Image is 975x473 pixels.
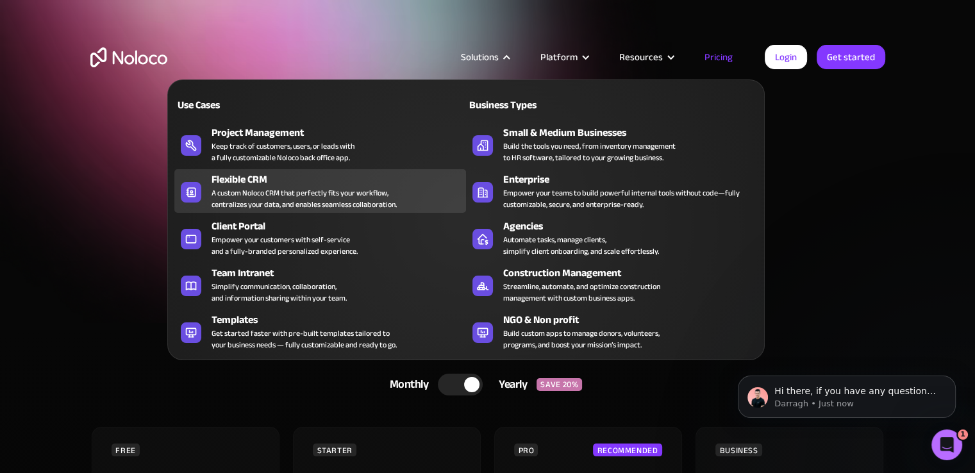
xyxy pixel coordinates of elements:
nav: Solutions [167,62,765,360]
div: Client Portal [212,219,472,234]
a: AgenciesAutomate tasks, manage clients,simplify client onboarding, and scale effortlessly. [466,216,758,260]
div: Templates [212,312,472,328]
div: Business Types [466,97,606,113]
a: NGO & Non profitBuild custom apps to manage donors, volunteers,programs, and boost your mission’s... [466,310,758,353]
a: Construction ManagementStreamline, automate, and optimize constructionmanagement with custom busi... [466,263,758,306]
a: Get started [817,45,885,69]
div: BUSINESS [715,444,762,456]
div: Empower your teams to build powerful internal tools without code—fully customizable, secure, and ... [503,187,751,210]
div: Build custom apps to manage donors, volunteers, programs, and boost your mission’s impact. [503,328,660,351]
a: Login [765,45,807,69]
div: Keep track of customers, users, or leads with a fully customizable Noloco back office app. [212,140,354,163]
div: Team Intranet [212,265,472,281]
div: Yearly [483,375,537,394]
span: 1 [958,429,968,440]
h2: Start for free. Upgrade to support your business at any stage. [90,199,885,218]
a: home [90,47,167,67]
a: Project ManagementKeep track of customers, users, or leads witha fully customizable Noloco back o... [174,122,466,166]
div: RECOMMENDED [593,444,662,456]
div: Construction Management [503,265,763,281]
div: Platform [540,49,578,65]
h1: Flexible Pricing Designed for Business [90,109,885,186]
div: A custom Noloco CRM that perfectly fits your workflow, centralizes your data, and enables seamles... [212,187,397,210]
a: Small & Medium BusinessesBuild the tools you need, from inventory managementto HR software, tailo... [466,122,758,166]
div: Agencies [503,219,763,234]
div: Automate tasks, manage clients, simplify client onboarding, and scale effortlessly. [503,234,659,257]
a: Use Cases [174,90,466,119]
div: FREE [112,444,140,456]
div: Use Cases [174,97,315,113]
div: Platform [524,49,603,65]
div: CHOOSE YOUR PLAN [90,336,885,368]
div: STARTER [313,444,356,456]
div: Get started faster with pre-built templates tailored to your business needs — fully customizable ... [212,328,397,351]
iframe: Intercom notifications message [719,349,975,438]
div: Small & Medium Businesses [503,125,763,140]
a: Client PortalEmpower your customers with self-serviceand a fully-branded personalized experience. [174,216,466,260]
a: Team IntranetSimplify communication, collaboration,and information sharing within your team. [174,263,466,306]
div: PRO [514,444,538,456]
div: Flexible CRM [212,172,472,187]
a: TemplatesGet started faster with pre-built templates tailored toyour business needs — fully custo... [174,310,466,353]
div: SAVE 20% [537,378,582,391]
div: NGO & Non profit [503,312,763,328]
div: Resources [619,49,663,65]
div: Solutions [445,49,524,65]
div: Streamline, automate, and optimize construction management with custom business apps. [503,281,660,304]
a: Pricing [688,49,749,65]
div: Enterprise [503,172,763,187]
div: Build the tools you need, from inventory management to HR software, tailored to your growing busi... [503,140,676,163]
div: Solutions [461,49,499,65]
div: Project Management [212,125,472,140]
div: Monthly [374,375,438,394]
a: Business Types [466,90,758,119]
a: EnterpriseEmpower your teams to build powerful internal tools without code—fully customizable, se... [466,169,758,213]
div: Empower your customers with self-service and a fully-branded personalized experience. [212,234,358,257]
div: Simplify communication, collaboration, and information sharing within your team. [212,281,347,304]
a: Flexible CRMA custom Noloco CRM that perfectly fits your workflow,centralizes your data, and enab... [174,169,466,213]
div: Resources [603,49,688,65]
iframe: Intercom live chat [931,429,962,460]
